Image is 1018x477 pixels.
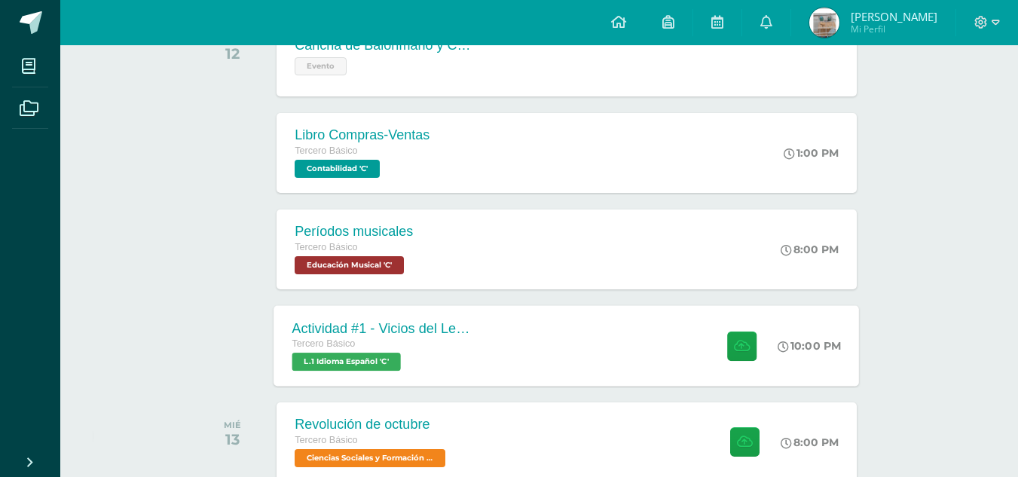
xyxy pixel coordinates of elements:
span: L.1 Idioma Español 'C' [292,353,401,371]
div: 8:00 PM [781,243,839,256]
span: Tercero Básico [295,145,357,156]
span: Educación Musical 'C' [295,256,404,274]
div: 10:00 PM [778,339,842,353]
span: Ciencias Sociales y Formación Ciudadana 'C' [295,449,445,467]
span: Tercero Básico [292,338,356,349]
div: Cancha de Balonmano y Contenido [295,38,475,54]
div: Períodos musicales [295,224,413,240]
img: 16a5d7a19737781e495d5c01a85c3bf4.png [809,8,839,38]
span: Evento [295,57,347,75]
div: 8:00 PM [781,436,839,449]
div: Revolución de octubre [295,417,449,433]
div: Libro Compras-Ventas [295,127,430,143]
span: Mi Perfil [851,23,937,35]
div: 12 [222,44,243,63]
span: Contabilidad 'C' [295,160,380,178]
span: [PERSON_NAME] [851,9,937,24]
div: Actividad #1 - Vicios del LenguaJe [292,320,475,336]
span: Tercero Básico [295,242,357,252]
div: 1:00 PM [784,146,839,160]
